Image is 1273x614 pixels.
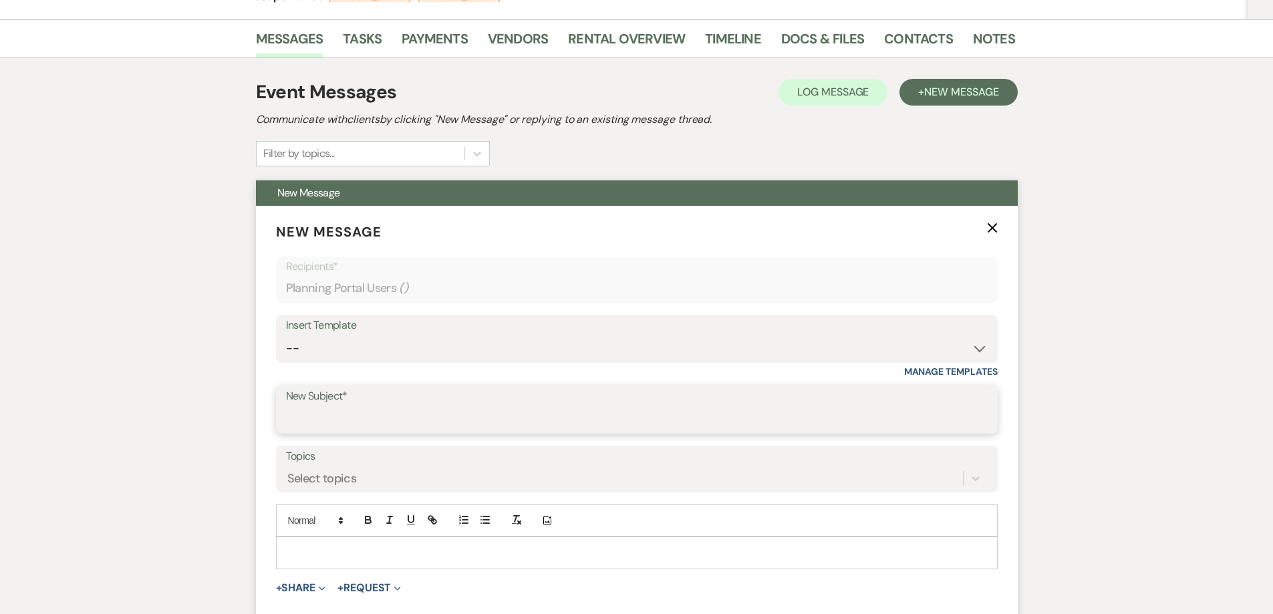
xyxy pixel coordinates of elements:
[488,28,548,57] a: Vendors
[705,28,761,57] a: Timeline
[287,470,357,488] div: Select topics
[779,79,887,106] button: Log Message
[973,28,1015,57] a: Notes
[286,275,988,301] div: Planning Portal Users
[286,447,988,466] label: Topics
[286,258,988,275] p: Recipients*
[286,316,988,335] div: Insert Template
[276,583,326,593] button: Share
[263,146,335,162] div: Filter by topics...
[256,28,323,57] a: Messages
[337,583,401,593] button: Request
[402,28,468,57] a: Payments
[568,28,685,57] a: Rental Overview
[924,85,998,99] span: New Message
[256,112,1018,128] h2: Communicate with clients by clicking "New Message" or replying to an existing message thread.
[781,28,864,57] a: Docs & Files
[286,387,988,406] label: New Subject*
[276,223,382,241] span: New Message
[256,78,397,106] h1: Event Messages
[797,85,869,99] span: Log Message
[899,79,1017,106] button: +New Message
[276,583,282,593] span: +
[399,279,409,297] span: ( )
[904,365,998,377] a: Manage Templates
[343,28,382,57] a: Tasks
[337,583,343,593] span: +
[884,28,953,57] a: Contacts
[277,186,340,200] span: New Message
